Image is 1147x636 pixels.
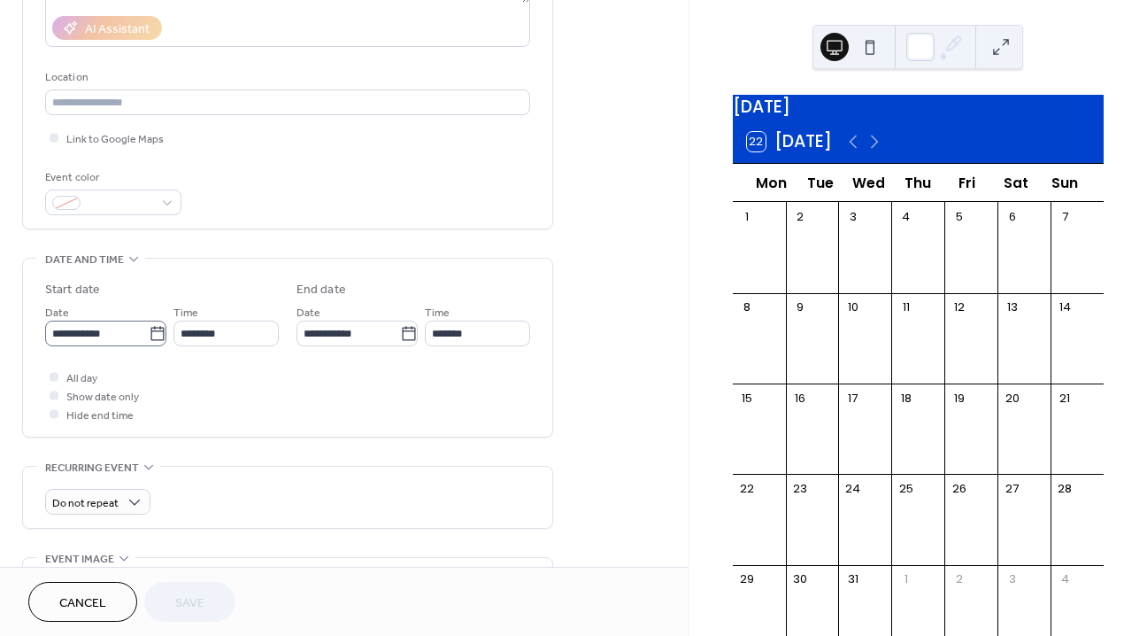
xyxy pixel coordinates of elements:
span: Date and time [45,251,124,269]
div: 24 [845,481,861,497]
div: 4 [1057,571,1073,587]
span: Recurring event [45,459,139,477]
div: 12 [951,299,966,315]
div: Mon [747,164,796,202]
div: 2 [792,208,808,224]
span: Date [296,304,320,322]
span: Time [173,304,198,322]
div: 7 [1057,208,1073,224]
div: End date [296,281,346,299]
div: 27 [1004,481,1020,497]
div: Start date [45,281,100,299]
div: 25 [898,481,914,497]
div: 6 [1004,208,1020,224]
div: 29 [739,571,755,587]
span: Date [45,304,69,322]
div: Thu [894,164,943,202]
span: Event image [45,550,114,569]
div: 23 [792,481,808,497]
div: 14 [1057,299,1073,315]
div: 30 [792,571,808,587]
div: 22 [739,481,755,497]
div: [DATE] [733,95,1104,120]
button: Cancel [28,582,137,622]
div: 31 [845,571,861,587]
div: 4 [898,208,914,224]
span: Show date only [66,388,139,407]
div: 8 [739,299,755,315]
div: 11 [898,299,914,315]
div: 18 [898,390,914,406]
div: 3 [1004,571,1020,587]
div: 10 [845,299,861,315]
span: Cancel [59,594,106,613]
div: 26 [951,481,966,497]
span: Time [425,304,450,322]
div: 17 [845,390,861,406]
div: 15 [739,390,755,406]
div: Event color [45,168,178,187]
div: Sun [1041,164,1089,202]
div: Sat [991,164,1040,202]
div: Tue [796,164,844,202]
div: 21 [1057,390,1073,406]
div: 19 [951,390,966,406]
div: 16 [792,390,808,406]
div: 1 [898,571,914,587]
div: Wed [844,164,893,202]
div: 2 [951,571,966,587]
div: Fri [943,164,991,202]
div: 3 [845,208,861,224]
span: All day [66,369,97,388]
span: Do not repeat [52,493,119,514]
span: Hide end time [66,407,134,425]
div: 28 [1057,481,1073,497]
div: 13 [1004,299,1020,315]
span: Link to Google Maps [66,130,164,149]
button: 22[DATE] [741,128,839,156]
div: Location [45,68,527,87]
div: 1 [739,208,755,224]
div: 9 [792,299,808,315]
div: 5 [951,208,966,224]
div: 20 [1004,390,1020,406]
